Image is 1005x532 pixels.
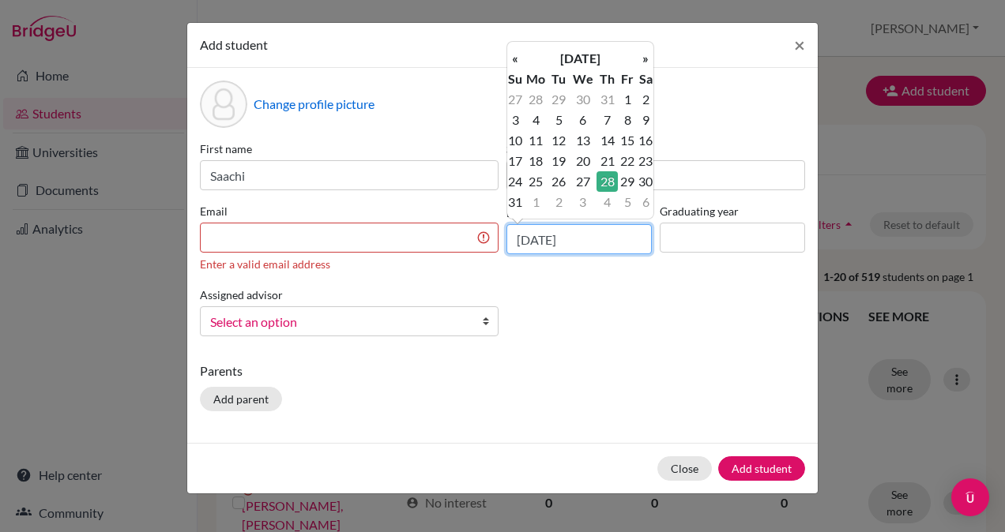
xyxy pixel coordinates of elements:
[523,110,549,130] td: 4
[549,89,569,110] td: 29
[507,69,523,89] th: Su
[618,69,638,89] th: Fr
[638,89,653,110] td: 2
[951,478,989,516] div: Open Intercom Messenger
[523,192,549,212] td: 1
[549,130,569,151] td: 12
[507,151,523,171] td: 17
[549,192,569,212] td: 2
[569,130,597,151] td: 13
[507,48,523,69] th: «
[549,151,569,171] td: 19
[200,81,247,128] div: Profile picture
[506,140,805,157] label: Surname
[618,151,638,171] td: 22
[618,171,638,192] td: 29
[549,110,569,130] td: 5
[507,171,523,192] td: 24
[597,89,617,110] td: 31
[523,130,549,151] td: 11
[507,192,523,212] td: 31
[657,456,712,481] button: Close
[569,69,597,89] th: We
[638,130,653,151] td: 16
[569,151,597,171] td: 20
[523,48,638,69] th: [DATE]
[200,287,283,303] label: Assigned advisor
[618,110,638,130] td: 8
[597,69,617,89] th: Th
[549,171,569,192] td: 26
[597,192,617,212] td: 4
[597,171,617,192] td: 28
[638,192,653,212] td: 6
[507,130,523,151] td: 10
[569,110,597,130] td: 6
[660,203,805,219] label: Graduating year
[200,362,805,380] p: Parents
[638,171,653,192] td: 30
[200,203,499,219] label: Email
[507,110,523,130] td: 3
[718,456,805,481] button: Add student
[523,151,549,171] td: 18
[618,89,638,110] td: 1
[506,224,652,254] input: dd/mm/yyyy
[569,192,597,212] td: 3
[523,69,549,89] th: Mo
[638,69,653,89] th: Sa
[523,89,549,110] td: 28
[200,256,499,272] div: Enter a valid email address
[618,192,638,212] td: 5
[200,37,268,52] span: Add student
[638,48,653,69] th: »
[597,130,617,151] td: 14
[549,69,569,89] th: Tu
[200,140,499,157] label: First name
[638,151,653,171] td: 23
[569,89,597,110] td: 30
[638,110,653,130] td: 9
[618,130,638,151] td: 15
[597,151,617,171] td: 21
[597,110,617,130] td: 7
[569,171,597,192] td: 27
[794,33,805,56] span: ×
[200,387,282,411] button: Add parent
[523,171,549,192] td: 25
[781,23,818,67] button: Close
[507,89,523,110] td: 27
[210,312,468,332] span: Select an option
